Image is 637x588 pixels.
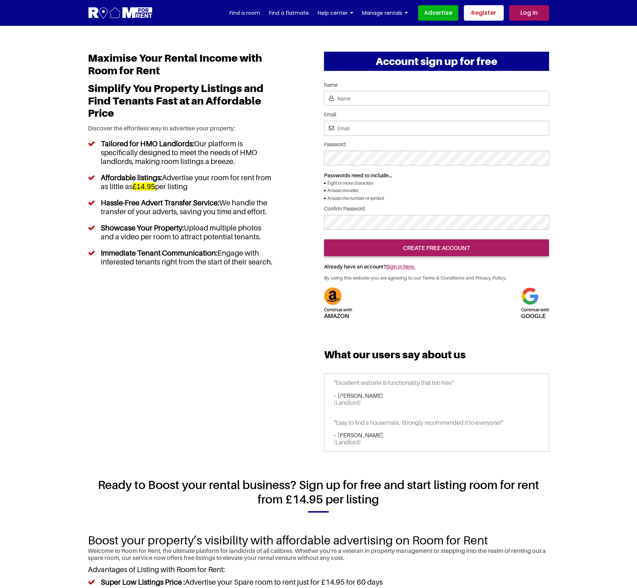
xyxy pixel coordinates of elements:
[88,478,549,506] h2: Ready to Boost your rental business? Sign up for free and start listing room for rent from £14.95...
[521,292,549,319] a: Continue withgoogle
[521,305,549,319] h5: google
[324,307,352,313] span: Continue with
[324,348,549,366] h3: What our users say about us
[101,173,271,191] h5: Affordable listings:
[88,547,549,565] p: Welcome to Room for Rent, the ultimate platform for landlords of all calibres. Whether you're a v...
[324,292,352,319] a: Continue withAmazon
[324,180,549,187] li: Eight or more characters
[334,392,540,399] h6: – [PERSON_NAME]
[464,5,504,21] a: Register
[88,125,273,136] p: Discover the effortless way to advertise your property:
[88,533,549,547] h2: Boost your property’s visibility with affordable advertising on Room for Rent
[324,187,549,194] li: At least one letter
[101,173,271,191] span: Advertise your room for rent from as little as per listing
[324,171,549,180] p: Passwords need to include...
[88,220,273,245] li: Upload multiple photos and a video per room to attract potential tenants.
[418,5,458,21] a: Advertise
[88,6,153,20] img: Logo for Room for Rent, featuring a welcoming design with a house icon and modern typography
[230,7,260,18] a: Find a room
[324,141,549,148] label: Password
[324,52,549,71] h2: Account sign up for free
[88,82,273,125] h2: Simplify You Property Listings and Find Tenants Fast at an Affordable Price
[386,263,415,270] a: Sign in here.
[324,206,549,212] label: Confirm Password
[101,578,185,587] h5: Super Low Listings Price :
[132,182,155,191] h5: £14.95
[509,5,549,21] a: Log in
[362,7,408,18] a: Manage rentals
[324,274,549,282] p: By using this website you are agreeing to our Terms & Conditions and Privacy Policy.
[334,379,540,392] p: "Excellent website & functionality that too free"
[324,305,352,319] h5: Amazon
[324,112,549,118] label: Email
[324,256,549,274] h5: Already have an account?
[101,249,217,257] h5: Immediate Tenant Communication:
[88,245,273,270] li: Engage with interested tenants right from the start of their search.
[88,136,273,170] li: Our platform is specifically designed to meet the needs of HMO landlords, making room listings a ...
[324,82,549,88] label: Name
[324,195,549,202] li: At least one number or symbol
[88,565,549,574] h5: Advantages of Listing with Room for Rent:
[324,121,549,136] input: Email
[101,139,194,148] h5: Tailored for HMO Landlords:
[324,91,549,106] input: Name
[269,7,309,18] a: Find a flatmate
[101,198,219,207] h5: Hassle-Free Advert Transfer Service:
[324,239,549,256] input: create free account
[101,223,184,232] h5: Showcase Your Property:
[521,307,549,313] span: Continue with
[88,52,273,82] h1: Maximise Your Rental Income with Room for Rent
[324,287,342,305] img: Amazon
[334,432,540,439] h6: – [PERSON_NAME]
[88,195,273,220] li: We handle the transfer of your adverts, saving you time and effort.
[521,287,539,305] img: Google
[334,419,540,432] p: "Easy to find a housemate, Strongly recommended it to everyone!"
[318,7,353,18] a: Help center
